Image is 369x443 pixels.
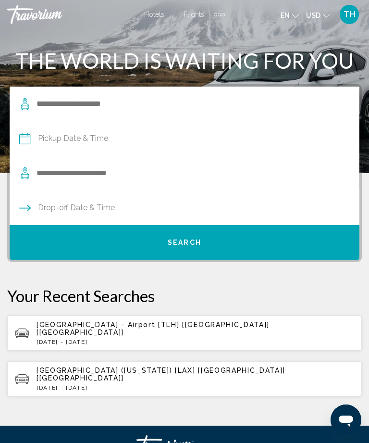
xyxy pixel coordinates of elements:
button: User Menu [337,4,362,25]
p: [DATE] - [DATE] [37,339,354,345]
div: Search widget [10,87,359,260]
h1: THE WORLD IS WAITING FOR YOU [7,48,362,73]
button: [GEOGRAPHIC_DATA] ([US_STATE]) [LAX] [[GEOGRAPHIC_DATA]] [[GEOGRAPHIC_DATA]][DATE] - [DATE] [7,361,362,397]
span: TH [344,10,356,19]
button: Change language [281,8,299,22]
span: USD [306,12,320,19]
span: Search [168,239,201,247]
span: [GEOGRAPHIC_DATA] ([US_STATE]) [LAX] [[GEOGRAPHIC_DATA]] [[GEOGRAPHIC_DATA]] [37,367,285,382]
a: Hotels [144,11,164,18]
button: Search [10,225,359,260]
span: en [281,12,290,19]
iframe: Button to launch messaging window [331,405,361,435]
span: Drop-off Date & Time [38,201,115,215]
a: Flights [184,11,204,18]
button: Change currency [306,8,330,22]
button: Extra navigation items [214,7,225,22]
span: [GEOGRAPHIC_DATA] - Airport [TLH] [[GEOGRAPHIC_DATA]] [[GEOGRAPHIC_DATA]] [37,321,270,336]
button: Pickup date [19,121,108,156]
p: Your Recent Searches [7,286,362,305]
p: [DATE] - [DATE] [37,384,354,391]
a: Travorium [7,5,135,24]
button: Drop-off date [19,190,115,225]
button: [GEOGRAPHIC_DATA] - Airport [TLH] [[GEOGRAPHIC_DATA]] [[GEOGRAPHIC_DATA]][DATE] - [DATE] [7,315,362,351]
